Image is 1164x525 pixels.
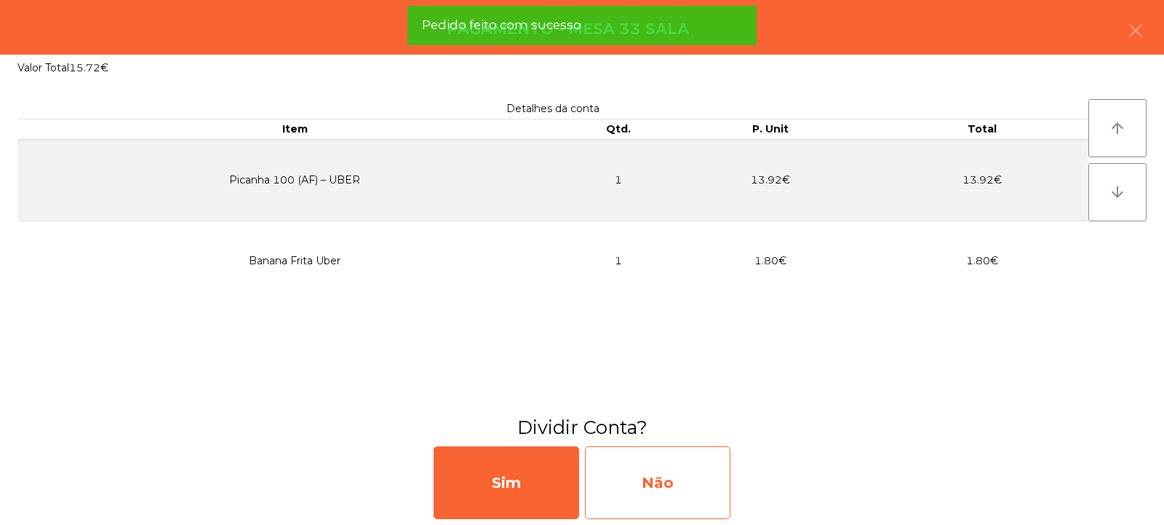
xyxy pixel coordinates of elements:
th: Item [17,119,572,140]
td: 1.80€ [664,221,876,301]
button: arrow_downward [1088,163,1147,221]
th: Total [877,119,1088,140]
td: Banana Frita Uber [17,221,572,301]
td: 1 [572,140,664,221]
span: Pedido feito com sucesso [422,16,581,34]
span: 15.72€ [69,61,108,74]
span: Detalhes da conta [506,102,599,115]
span: Valor Total [17,61,69,74]
i: arrow_downward [1109,183,1126,201]
i: arrow_upward [1109,119,1126,137]
h3: Dividir Conta? [11,414,1153,441]
div: Não [585,446,730,519]
td: Picanha 100 (AF) – UBER [17,140,572,221]
td: 1 [572,221,664,301]
button: arrow_upward [1088,99,1147,157]
td: 1.80€ [877,221,1088,301]
td: 13.92€ [877,140,1088,221]
td: 13.92€ [664,140,876,221]
th: Qtd. [572,119,664,140]
th: P. Unit [664,119,876,140]
div: Sim [434,446,579,519]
